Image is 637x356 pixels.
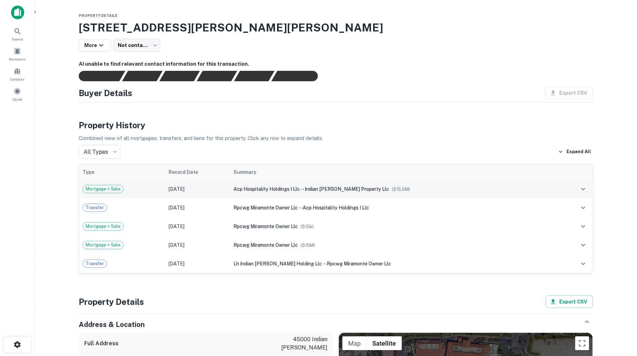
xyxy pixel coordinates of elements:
button: Expand All [557,147,593,157]
p: Combined view of all mortgages, transfers, and liens for this property. Click any row to expand d... [79,134,593,142]
div: Principals found, still searching for contact information. This may take time... [234,71,274,81]
h5: Address & Location [79,319,145,330]
button: expand row [577,183,589,195]
button: Toggle fullscreen view [575,336,589,350]
span: rpcwg miramonte owner llc [234,205,298,210]
div: Sending borrower request to AI... [70,71,122,81]
span: indian [PERSON_NAME] property llc [305,186,389,192]
a: Search [2,25,32,43]
h3: [STREET_ADDRESS][PERSON_NAME][PERSON_NAME] [79,19,593,36]
div: Principals found, AI now looking for contact information... [197,71,237,81]
h4: Property History [79,119,593,131]
button: Show satellite imagery [367,336,402,350]
span: Contacts [10,76,24,82]
span: Mortgage + Sale [83,242,123,249]
button: Export CSV [545,296,593,308]
td: [DATE] [165,180,230,198]
span: Search [12,36,23,42]
div: → [234,260,555,268]
span: rpcwg miramonte owner llc [234,242,298,248]
a: Contacts [2,65,32,83]
h4: Buyer Details [79,87,132,99]
td: [DATE] [165,254,230,273]
td: [DATE] [165,217,230,236]
h6: AI unable to find relevant contact information for this transaction. [79,60,593,68]
a: Saved [2,85,32,103]
h6: Full Address [84,339,118,348]
div: Documents found, AI parsing details... [159,71,200,81]
span: ($ 15.5M ) [392,187,410,192]
span: Mortgage + Sale [83,223,123,230]
a: Borrowers [2,45,32,63]
span: Borrowers [9,56,26,62]
td: [DATE] [165,198,230,217]
button: expand row [577,239,589,251]
div: All Types [79,145,120,159]
span: rpcwg miramonte owner llc [234,224,298,229]
span: rpcwg miramonte owner llc [327,261,391,266]
span: Saved [12,96,22,102]
button: expand row [577,202,589,214]
span: acp hospitality holdings i llc [303,205,369,210]
h4: Property Details [79,296,144,308]
span: Transfer [83,204,107,211]
button: Show street map [342,336,367,350]
span: acp hospitality holdings i llc [234,186,300,192]
div: → [234,185,555,193]
button: expand row [577,221,589,232]
th: Summary [230,165,559,180]
div: Not contacted [114,39,160,52]
th: Type [79,165,165,180]
p: 45000 indian [PERSON_NAME] [265,335,327,352]
span: ($ 15k ) [301,224,314,229]
span: ($ 15M ) [301,243,315,248]
th: Record Date [165,165,230,180]
button: More [79,39,111,51]
span: lh indian [PERSON_NAME] holding llc [234,261,322,266]
iframe: Chat Widget [602,301,637,334]
span: Transfer [83,260,107,267]
button: expand row [577,258,589,270]
div: → [234,204,555,212]
div: Your request is received and processing... [122,71,162,81]
td: [DATE] [165,236,230,254]
span: Property Details [79,13,117,18]
img: capitalize-icon.png [11,6,24,19]
span: Mortgage + Sale [83,186,123,193]
div: AI fulfillment process complete. [272,71,326,81]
